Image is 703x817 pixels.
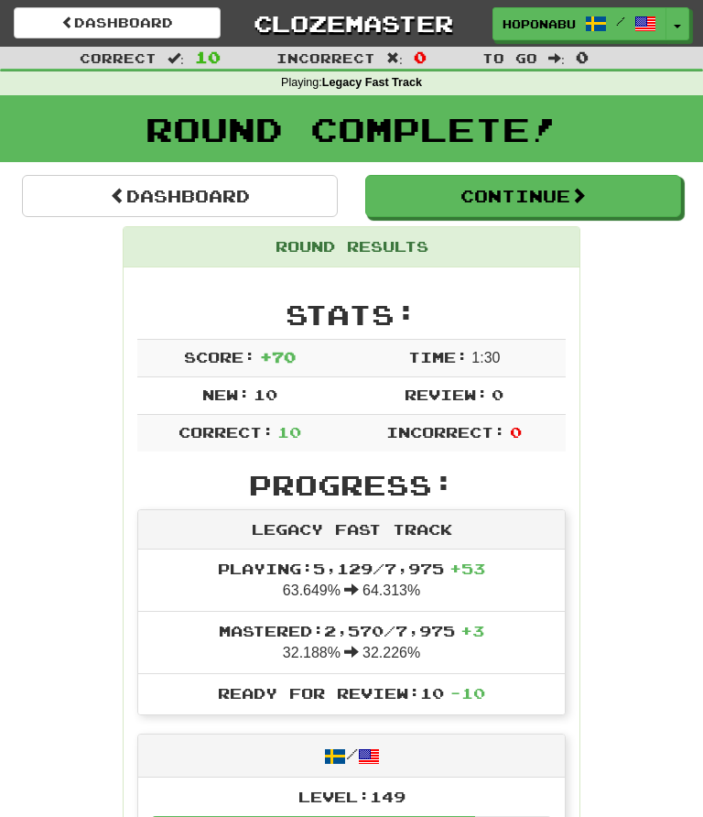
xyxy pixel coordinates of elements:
span: : [386,51,403,64]
span: 0 [510,423,522,441]
span: Playing: 5,129 / 7,975 [218,560,485,577]
li: 63.649% 64.313% [138,550,565,612]
span: - 10 [449,684,485,702]
span: Correct [80,50,157,66]
span: Incorrect [276,50,375,66]
strong: Legacy Fast Track [322,76,422,89]
li: 32.188% 32.226% [138,611,565,674]
span: New: [202,386,250,403]
span: 10 [195,48,221,66]
span: + 53 [449,560,485,577]
div: / [138,735,565,778]
h2: Progress: [137,470,566,500]
span: 0 [414,48,427,66]
span: + 70 [260,348,296,365]
span: : [168,51,184,64]
span: HopOnABus [503,16,576,32]
span: : [548,51,565,64]
span: / [616,15,625,27]
div: Round Results [124,227,579,267]
h2: Stats: [137,300,566,330]
div: Legacy Fast Track [138,510,565,550]
button: Continue [365,175,681,217]
span: 0 [492,386,503,403]
a: Dashboard [14,7,221,38]
a: Clozemaster [248,7,455,39]
span: 1 : 30 [471,350,500,365]
span: Correct: [178,423,274,441]
span: Score: [184,348,255,365]
span: Level: 149 [298,788,406,805]
span: Ready for Review: 10 [218,684,485,702]
a: Dashboard [22,175,338,217]
span: Review: [405,386,488,403]
span: + 3 [460,622,484,639]
h1: Round Complete! [6,111,697,147]
span: 0 [576,48,589,66]
span: Mastered: 2,570 / 7,975 [219,622,484,639]
span: 10 [254,386,277,403]
span: Incorrect: [386,423,505,441]
span: Time: [408,348,468,365]
span: To go [482,50,537,66]
a: HopOnABus / [492,7,666,40]
span: 10 [277,423,301,441]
